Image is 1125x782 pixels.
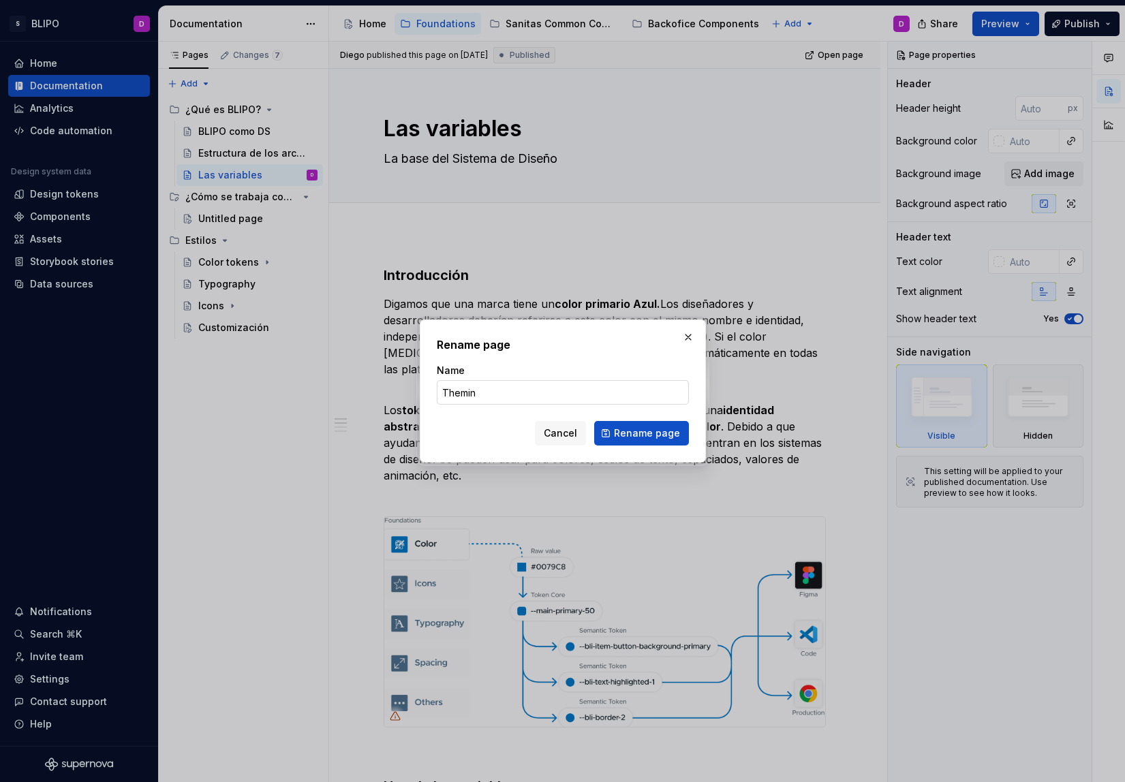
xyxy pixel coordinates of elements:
[614,426,680,440] span: Rename page
[535,421,586,445] button: Cancel
[594,421,689,445] button: Rename page
[437,337,689,353] h2: Rename page
[437,364,465,377] label: Name
[544,426,577,440] span: Cancel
